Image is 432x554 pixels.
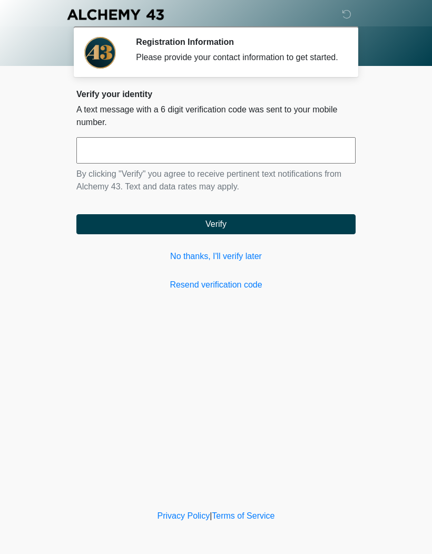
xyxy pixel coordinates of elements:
[76,250,356,263] a: No thanks, I'll verify later
[136,51,340,64] div: Please provide your contact information to get started.
[158,511,210,520] a: Privacy Policy
[76,279,356,291] a: Resend verification code
[66,8,165,21] img: Alchemy 43 Logo
[136,37,340,47] h2: Registration Information
[210,511,212,520] a: |
[76,214,356,234] button: Verify
[76,103,356,129] p: A text message with a 6 digit verification code was sent to your mobile number.
[84,37,116,69] img: Agent Avatar
[76,168,356,193] p: By clicking "Verify" you agree to receive pertinent text notifications from Alchemy 43. Text and ...
[76,89,356,99] h2: Verify your identity
[212,511,274,520] a: Terms of Service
